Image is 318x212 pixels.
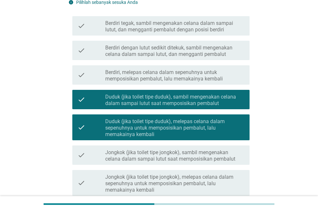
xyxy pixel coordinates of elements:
label: Duduk (jika toilet tipe duduk), sambil mengenakan celana dalam sampai lutut saat memposisikan pem... [105,94,244,107]
i: check [77,117,85,138]
label: Jongkok (jika toilet tipe jongkok), melepas celana dalam sepenuhnya untuk memposisikan pembalut, ... [105,174,244,193]
i: check [77,148,85,162]
label: Duduk (jika toilet tipe duduk), melepas celana dalam sepenuhnya untuk memposisikan pembalut, lalu... [105,118,244,138]
label: Berdiri dengan lutut sedikit ditekuk, sambil mengenakan celana dalam sampai lutut, dan mengganti ... [105,45,244,58]
i: check [77,43,85,58]
i: check [77,173,85,193]
label: Jongkok (jika toilet tipe jongkok), sambil mengenakan celana dalam sampai lutut saat memposisikan... [105,149,244,162]
i: check [77,92,85,107]
label: Berdiri tegak, sambil mengenakan celana dalam sampai lutut, dan mengganti pembalut dengan posisi ... [105,20,244,33]
label: Berdiri, melepas celana dalam sepenuhnya untuk memposisikan pembalut, lalu memakainya kembali [105,69,244,82]
i: check [77,19,85,33]
i: check [77,68,85,82]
